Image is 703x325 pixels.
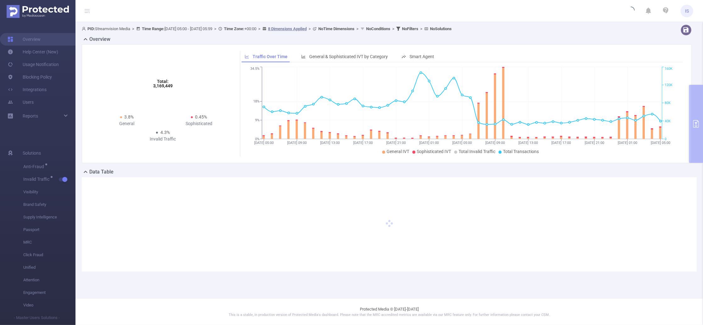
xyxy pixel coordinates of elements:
[685,5,689,17] span: IS
[418,26,424,31] span: >
[585,141,604,145] tspan: [DATE] 21:00
[82,27,87,31] i: icon: user
[23,113,38,118] span: Reports
[23,299,75,311] span: Video
[420,141,439,145] tspan: [DATE] 01:00
[417,149,451,154] span: Sophisticated IVT
[130,26,136,31] span: >
[453,141,472,145] tspan: [DATE] 05:00
[153,83,173,88] tspan: 3,169,449
[195,114,207,119] span: 0.45%
[23,186,75,198] span: Visibility
[665,101,671,105] tspan: 80K
[519,141,538,145] tspan: [DATE] 13:00
[8,46,58,58] a: Help Center (New)
[23,198,75,211] span: Brand Safety
[91,120,163,127] div: General
[157,79,169,84] tspan: Total:
[23,223,75,236] span: Passport
[23,110,38,122] a: Reports
[23,236,75,249] span: MRC
[354,141,373,145] tspan: [DATE] 17:00
[23,249,75,261] span: Click Fraud
[665,137,667,141] tspan: 0
[8,71,52,83] a: Blocking Policy
[268,26,307,31] u: 8 Dimensions Applied
[160,130,170,135] span: 4.3%
[89,168,114,176] h2: Data Table
[410,54,434,59] span: Smart Agent
[245,54,249,59] i: icon: line-chart
[486,141,505,145] tspan: [DATE] 09:00
[503,149,539,154] span: Total Transactions
[651,141,670,145] tspan: [DATE] 05:00
[320,141,340,145] tspan: [DATE] 13:00
[23,274,75,286] span: Attention
[8,58,59,71] a: Usage Notification
[163,120,235,127] div: Sophisticated
[665,83,672,87] tspan: 120K
[387,149,409,154] span: General IVT
[142,26,165,31] b: Time Range:
[23,164,46,169] span: Anti-Fraud
[307,26,313,31] span: >
[627,7,635,15] i: icon: loading
[309,54,388,59] span: General & Sophisticated IVT by Category
[254,141,274,145] tspan: [DATE] 05:00
[402,26,418,31] b: No Filters
[253,100,259,104] tspan: 18%
[89,36,110,43] h2: Overview
[665,67,672,71] tspan: 160K
[75,298,703,325] footer: Protected Media © [DATE]-[DATE]
[82,26,452,31] span: Streamvision Media [DATE] 05:00 - [DATE] 05:59 +00:00
[23,211,75,223] span: Supply Intelligence
[366,26,390,31] b: No Conditions
[618,141,637,145] tspan: [DATE] 01:00
[23,177,52,181] span: Invalid Traffic
[212,26,218,31] span: >
[8,83,47,96] a: Integrations
[250,67,259,71] tspan: 34.5%
[256,26,262,31] span: >
[125,114,134,119] span: 3.8%
[127,136,199,142] div: Invalid Traffic
[430,26,452,31] b: No Solutions
[459,149,495,154] span: Total Invalid Traffic
[552,141,571,145] tspan: [DATE] 17:00
[665,119,671,123] tspan: 40K
[387,141,406,145] tspan: [DATE] 21:00
[287,141,307,145] tspan: [DATE] 09:00
[255,137,259,141] tspan: 0%
[390,26,396,31] span: >
[8,33,41,46] a: Overview
[23,261,75,274] span: Unified
[354,26,360,31] span: >
[23,286,75,299] span: Engagement
[301,54,306,59] i: icon: bar-chart
[8,96,34,108] a: Users
[23,147,41,159] span: Solutions
[87,26,95,31] b: PID:
[91,312,687,318] p: This is a stable, in production version of Protected Media's dashboard. Please note that the MRC ...
[7,5,69,18] img: Protected Media
[255,118,259,122] tspan: 9%
[224,26,244,31] b: Time Zone:
[253,54,287,59] span: Traffic Over Time
[318,26,354,31] b: No Time Dimensions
